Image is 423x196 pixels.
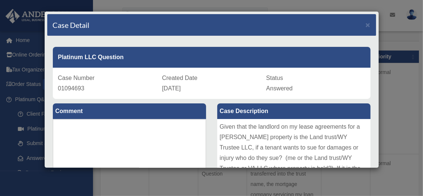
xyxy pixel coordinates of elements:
[266,85,293,91] span: Answered
[53,20,90,30] h4: Case Detail
[266,75,283,81] span: Status
[58,75,95,81] span: Case Number
[53,47,371,68] div: Platinum LLC Question
[53,103,206,119] label: Comment
[58,85,84,91] span: 01094693
[366,21,371,29] button: Close
[217,103,371,119] label: Case Description
[162,85,181,91] span: [DATE]
[366,20,371,29] span: ×
[162,75,198,81] span: Created Date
